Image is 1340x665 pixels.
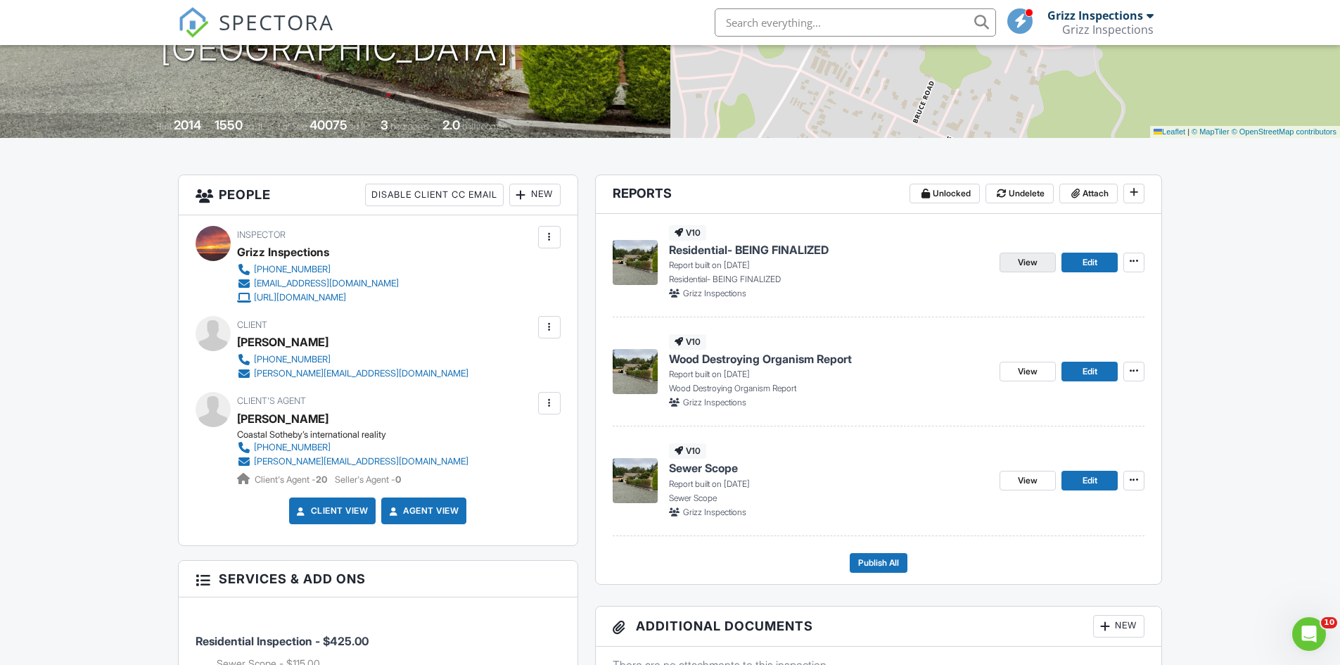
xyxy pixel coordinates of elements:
[596,607,1162,647] h3: Additional Documents
[156,121,172,132] span: Built
[237,262,399,277] a: [PHONE_NUMBER]
[1093,615,1144,638] div: New
[1321,617,1337,628] span: 10
[215,118,243,132] div: 1550
[715,8,996,37] input: Search everything...
[1047,8,1143,23] div: Grizz Inspections
[278,121,307,132] span: Lot Size
[179,175,578,215] h3: People
[350,121,367,132] span: sq.ft.
[316,474,327,485] strong: 20
[1154,127,1185,136] a: Leaflet
[1187,127,1189,136] span: |
[381,118,388,132] div: 3
[237,229,286,240] span: Inspector
[237,291,399,305] a: [URL][DOMAIN_NAME]
[310,118,347,132] div: 40075
[237,455,468,469] a: [PERSON_NAME][EMAIL_ADDRESS][DOMAIN_NAME]
[365,184,504,206] div: Disable Client CC Email
[219,7,334,37] span: SPECTORA
[294,504,369,518] a: Client View
[335,474,401,485] span: Seller's Agent -
[254,292,346,303] div: [URL][DOMAIN_NAME]
[1292,617,1326,651] iframe: Intercom live chat
[254,456,468,467] div: [PERSON_NAME][EMAIL_ADDRESS][DOMAIN_NAME]
[178,19,334,49] a: SPECTORA
[237,331,328,353] div: [PERSON_NAME]
[390,121,429,132] span: bedrooms
[237,408,328,429] a: [PERSON_NAME]
[237,277,399,291] a: [EMAIL_ADDRESS][DOMAIN_NAME]
[462,121,502,132] span: bathrooms
[237,319,267,330] span: Client
[237,367,468,381] a: [PERSON_NAME][EMAIL_ADDRESS][DOMAIN_NAME]
[1062,23,1154,37] div: Grizz Inspections
[237,241,329,262] div: Grizz Inspections
[255,474,329,485] span: Client's Agent -
[386,504,459,518] a: Agent View
[245,121,264,132] span: sq. ft.
[237,441,468,455] a: [PHONE_NUMBER]
[254,278,399,289] div: [EMAIL_ADDRESS][DOMAIN_NAME]
[254,368,468,379] div: [PERSON_NAME][EMAIL_ADDRESS][DOMAIN_NAME]
[179,561,578,597] h3: Services & Add ons
[178,7,209,38] img: The Best Home Inspection Software - Spectora
[254,264,331,275] div: [PHONE_NUMBER]
[174,118,201,132] div: 2014
[196,634,369,648] span: Residential Inspection - $425.00
[442,118,460,132] div: 2.0
[254,442,331,453] div: [PHONE_NUMBER]
[237,353,468,367] a: [PHONE_NUMBER]
[395,474,401,485] strong: 0
[509,184,561,206] div: New
[254,354,331,365] div: [PHONE_NUMBER]
[1192,127,1230,136] a: © MapTiler
[237,395,306,406] span: Client's Agent
[1232,127,1336,136] a: © OpenStreetMap contributors
[237,429,480,441] div: Coastal Sotheby’s international reality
